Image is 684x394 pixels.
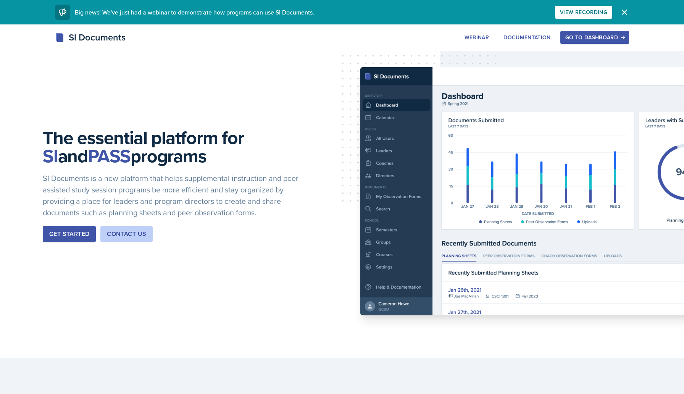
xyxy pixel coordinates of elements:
button: Contact Us [100,226,153,242]
button: View Recording [555,6,612,19]
div: Documentation [503,34,551,40]
button: Webinar [460,31,494,44]
span: Big news! We've just had a webinar to demonstrate how programs can use SI Documents. [75,8,314,16]
div: Webinar [465,34,489,40]
div: View Recording [560,9,607,15]
button: Go to Dashboard [560,31,629,44]
div: SI Documents [55,31,126,44]
div: Go to Dashboard [565,34,624,40]
button: Documentation [498,31,556,44]
button: Get Started [43,226,96,242]
div: Get Started [49,229,89,239]
div: Contact Us [107,229,146,239]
